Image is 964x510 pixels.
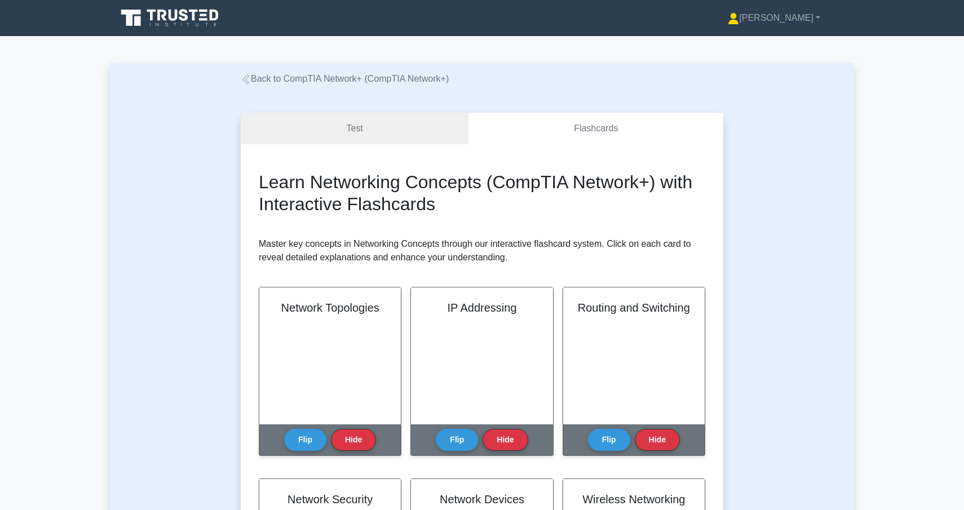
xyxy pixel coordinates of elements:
[424,301,539,314] h2: IP Addressing
[273,301,387,314] h2: Network Topologies
[241,113,468,145] a: Test
[635,429,680,451] button: Hide
[241,74,449,83] a: Back to CompTIA Network+ (CompTIA Network+)
[424,493,539,506] h2: Network Devices
[701,7,847,29] a: [PERSON_NAME]
[259,171,705,215] h2: Learn Networking Concepts (CompTIA Network+) with Interactive Flashcards
[577,493,691,506] h2: Wireless Networking
[577,301,691,314] h2: Routing and Switching
[588,429,630,451] button: Flip
[436,429,478,451] button: Flip
[273,493,387,506] h2: Network Security
[468,113,723,145] a: Flashcards
[331,429,376,451] button: Hide
[284,429,326,451] button: Flip
[483,429,528,451] button: Hide
[259,237,705,264] p: Master key concepts in Networking Concepts through our interactive flashcard system. Click on eac...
